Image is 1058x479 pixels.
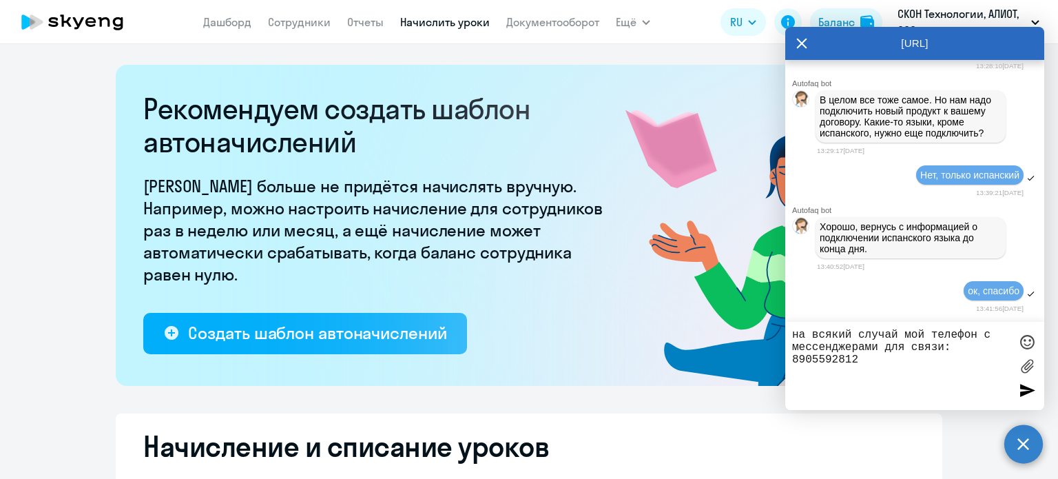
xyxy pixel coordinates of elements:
[143,430,915,463] h2: Начисление и списание уроков
[810,8,882,36] button: Балансbalance
[976,305,1024,312] time: 13:41:56[DATE]
[860,15,874,29] img: balance
[968,285,1019,296] span: ок, спасибо
[347,15,384,29] a: Отчеты
[817,263,864,270] time: 13:40:52[DATE]
[793,91,810,111] img: bot avatar
[820,221,1002,254] p: Хорошо, вернусь с информацией о подключении испанского языка до конца дня.
[730,14,743,30] span: RU
[616,14,636,30] span: Ещё
[1017,356,1037,376] label: Лимит 10 файлов
[920,170,1019,181] span: Нет, только испанский
[143,313,467,354] button: Создать шаблон автоначислений
[400,15,490,29] a: Начислить уроки
[817,147,864,154] time: 13:29:17[DATE]
[792,329,1010,403] textarea: на всякий случай мой телефон с мессенджерами для связи: 8905592812
[792,79,1044,88] div: Autofaq bot
[616,8,650,36] button: Ещё
[818,14,855,30] div: Баланс
[268,15,331,29] a: Сотрудники
[506,15,599,29] a: Документооборот
[792,206,1044,214] div: Autofaq bot
[976,189,1024,196] time: 13:39:21[DATE]
[820,94,1002,139] p: В целом все тоже самое. Но нам надо подключить новый продукт к вашему договору. Какие-то языки, к...
[898,6,1026,39] p: СКОН Технологии, АЛИОТ, ООО
[203,15,251,29] a: Дашборд
[891,6,1046,39] button: СКОН Технологии, АЛИОТ, ООО
[143,92,612,159] h2: Рекомендуем создать шаблон автоначислений
[188,322,446,344] div: Создать шаблон автоначислений
[793,218,810,238] img: bot avatar
[976,62,1024,70] time: 13:28:10[DATE]
[720,8,766,36] button: RU
[143,175,612,285] p: [PERSON_NAME] больше не придётся начислять вручную. Например, можно настроить начисление для сотр...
